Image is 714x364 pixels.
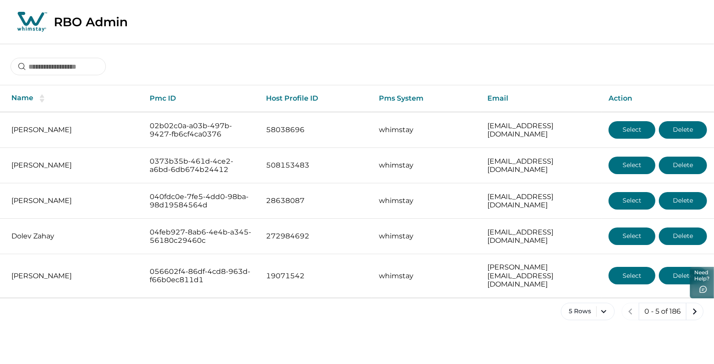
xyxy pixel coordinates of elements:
p: whimstay [379,272,474,280]
p: 28638087 [266,196,365,205]
p: [EMAIL_ADDRESS][DOMAIN_NAME] [487,228,595,245]
p: [PERSON_NAME] [11,272,136,280]
th: Email [480,85,602,112]
button: 0 - 5 of 186 [639,303,686,320]
p: 508153483 [266,161,365,170]
p: 02b02c0a-a03b-497b-9427-fb6cf4ca0376 [150,122,252,139]
th: Pms System [372,85,481,112]
button: previous page [622,303,639,320]
button: next page [686,303,703,320]
button: Delete [659,121,707,139]
th: Pmc ID [143,85,259,112]
button: Delete [659,267,707,284]
p: 19071542 [266,272,365,280]
button: Delete [659,227,707,245]
button: Delete [659,157,707,174]
button: sorting [33,94,51,103]
p: 272984692 [266,232,365,241]
button: Select [609,227,655,245]
p: whimstay [379,161,474,170]
p: [PERSON_NAME] [11,126,136,134]
th: Action [602,85,714,112]
p: [EMAIL_ADDRESS][DOMAIN_NAME] [487,122,595,139]
p: [EMAIL_ADDRESS][DOMAIN_NAME] [487,157,595,174]
button: Select [609,192,655,210]
button: Select [609,121,655,139]
p: [PERSON_NAME][EMAIL_ADDRESS][DOMAIN_NAME] [487,263,595,289]
p: whimstay [379,126,474,134]
p: 58038696 [266,126,365,134]
button: 5 Rows [561,303,615,320]
p: whimstay [379,196,474,205]
p: whimstay [379,232,474,241]
p: 040fdc0e-7fe5-4dd0-98ba-98d19584564d [150,192,252,210]
p: [PERSON_NAME] [11,161,136,170]
th: Host Profile ID [259,85,372,112]
p: 056602f4-86df-4cd8-963d-f66b0ec811d1 [150,267,252,284]
p: RBO Admin [54,14,128,29]
p: 04feb927-8ab6-4e4b-a345-56180c29460c [150,228,252,245]
p: [EMAIL_ADDRESS][DOMAIN_NAME] [487,192,595,210]
p: Dolev Zahay [11,232,136,241]
p: [PERSON_NAME] [11,196,136,205]
button: Delete [659,192,707,210]
p: 0373b35b-461d-4ce2-a6bd-6db674b24412 [150,157,252,174]
button: Select [609,157,655,174]
p: 0 - 5 of 186 [644,307,681,316]
button: Select [609,267,655,284]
